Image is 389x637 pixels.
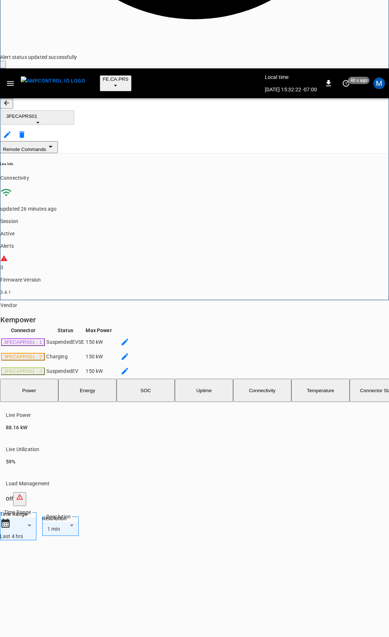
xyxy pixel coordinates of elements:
[233,379,291,402] button: Connectivity
[117,379,175,402] button: SOC
[85,335,112,349] td: 150 kW
[0,290,11,295] span: 3.4.1
[348,77,370,84] span: 40 s ago
[175,379,233,402] button: Uptime
[0,264,389,271] div: 3
[85,364,112,378] td: 150 kW
[1,110,74,125] button: 3FECAPRS01
[42,515,79,522] label: Resolution
[291,379,350,402] button: Temperature
[0,302,389,309] p: Vendor
[6,492,366,506] h6: Off
[6,480,366,487] p: Load Management
[13,492,26,506] button: Existing capacity schedules won’t take effect because Load Management is turned off. To activate ...
[6,424,366,432] h6: 88.16 kW
[340,77,352,89] button: set refresh interval
[6,411,366,419] p: Live Power
[265,86,317,93] p: [DATE] 15:32:22 -07:00
[373,77,385,89] div: profile-icon
[18,74,88,92] button: menu
[0,174,389,182] p: Connectivity
[46,350,85,363] td: Charging
[58,379,117,402] button: Energy
[0,230,389,237] p: Active
[0,314,389,326] h6: Kempower
[21,76,85,85] img: ampcontrol.io logo
[0,206,56,212] span: updated 26 minutes ago
[1,338,45,346] button: 3FECAPRS01 - 1
[85,326,112,334] th: Max Power
[46,326,85,334] th: Status
[0,218,389,225] p: Session
[1,353,45,361] button: 3FECAPRS01 - 2
[46,364,85,378] td: SuspendedEV
[1,367,45,375] button: 3FECAPRS01 - 3
[0,276,389,283] p: Firmware Version
[100,75,131,91] button: FE.CA.PRS
[103,76,128,82] span: FE.CA.PRS
[0,242,389,250] p: Alerts
[42,522,95,536] div: 1 min
[6,114,70,119] span: 3FECAPRS01
[1,326,45,334] th: Connector
[85,350,112,363] td: 150 kW
[265,73,317,81] p: Local time
[6,446,366,453] p: Live Utilization
[46,335,85,349] td: SuspendedEVSE
[6,458,366,466] h6: 59%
